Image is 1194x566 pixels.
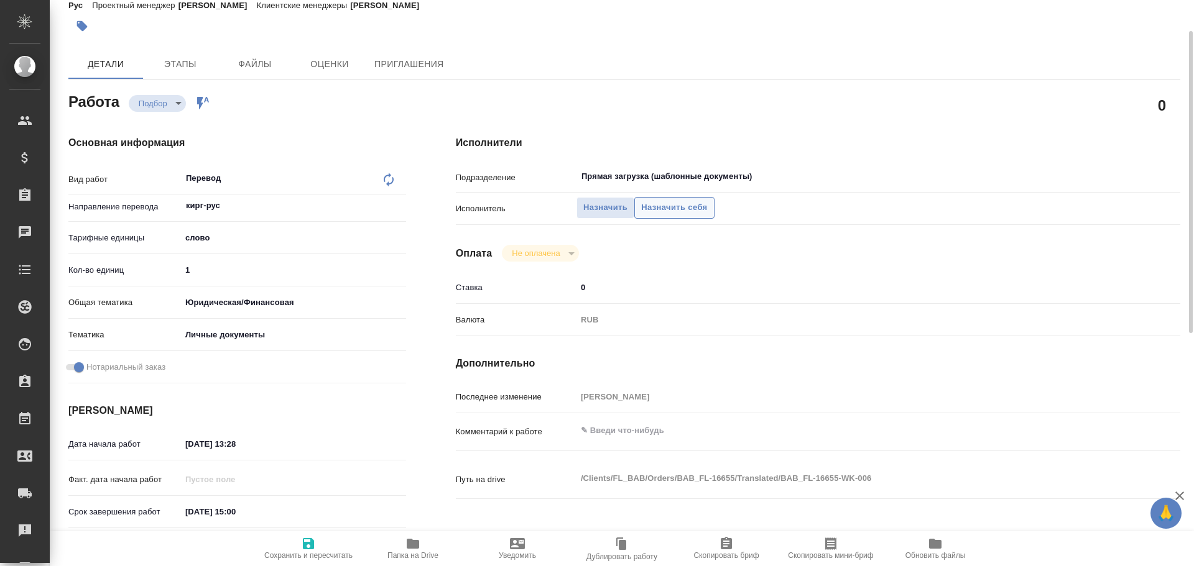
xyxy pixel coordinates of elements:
button: Open [399,204,402,207]
span: Обновить файлы [905,551,966,560]
span: Дублировать работу [586,552,657,561]
div: Подбор [129,95,186,112]
input: ✎ Введи что-нибудь [181,261,406,279]
h4: Оплата [456,246,493,261]
button: Не оплачена [508,248,563,258]
p: Срок завершения работ [68,506,181,518]
h4: Дополнительно [456,356,1180,371]
span: Скопировать мини-бриф [788,551,873,560]
p: [PERSON_NAME] [178,1,257,10]
p: Кол-во единиц [68,264,181,276]
p: Вид работ [68,173,181,186]
button: Обновить файлы [883,531,988,566]
h4: Основная информация [68,135,406,150]
button: Добавить тэг [68,12,96,40]
p: [PERSON_NAME] [350,1,428,10]
p: Тарифные единицы [68,232,181,244]
button: Назначить себя [634,197,714,219]
div: Личные документы [181,324,406,345]
span: Приглашения [374,57,444,72]
button: Open [1113,175,1116,178]
p: Валюта [456,314,576,326]
div: RUB [576,309,1120,331]
button: 🙏 [1150,498,1182,529]
button: Скопировать бриф [674,531,779,566]
p: Ставка [456,281,576,294]
span: Назначить [583,201,627,215]
span: Скопировать бриф [693,551,759,560]
input: ✎ Введи что-нибудь [576,278,1120,296]
input: ✎ Введи что-нибудь [181,435,290,453]
button: Скопировать мини-бриф [779,531,883,566]
p: Клиентские менеджеры [257,1,351,10]
p: Факт. дата начала работ [68,473,181,486]
p: Проектный менеджер [92,1,178,10]
span: Файлы [225,57,285,72]
p: Тематика [68,329,181,341]
p: Путь на drive [456,473,576,486]
input: Пустое поле [576,388,1120,406]
button: Папка на Drive [361,531,465,566]
button: Уведомить [465,531,570,566]
p: Дата начала работ [68,438,181,450]
input: ✎ Введи что-нибудь [181,503,290,521]
span: Оценки [300,57,359,72]
textarea: /Clients/FL_BAB/Orders/BAB_FL-16655/Translated/BAB_FL-16655-WK-006 [576,468,1120,489]
button: Назначить [576,197,634,219]
h2: Работа [68,89,119,112]
p: Исполнитель [456,203,576,215]
p: Общая тематика [68,296,181,309]
span: Нотариальный заказ [86,361,165,373]
div: Подбор [502,245,578,262]
span: Уведомить [499,551,536,560]
span: Этапы [150,57,210,72]
div: слово [181,227,406,249]
span: Папка на Drive [387,551,438,560]
button: Дублировать работу [570,531,674,566]
span: 🙏 [1155,500,1177,526]
span: Сохранить и пересчитать [264,551,353,560]
p: Подразделение [456,171,576,184]
h4: Исполнители [456,135,1180,150]
button: Сохранить и пересчитать [256,531,361,566]
p: Последнее изменение [456,391,576,403]
p: Направление перевода [68,201,181,213]
h4: [PERSON_NAME] [68,403,406,418]
div: Юридическая/Финансовая [181,292,406,313]
h2: 0 [1158,94,1166,116]
span: Назначить себя [641,201,707,215]
input: Пустое поле [181,470,290,488]
span: Детали [76,57,136,72]
button: Подбор [135,98,171,109]
p: Комментарий к работе [456,426,576,438]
